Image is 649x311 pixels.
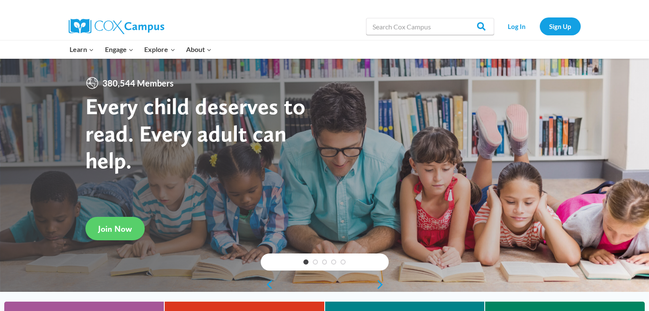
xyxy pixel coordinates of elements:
[69,19,164,34] img: Cox Campus
[261,276,389,293] div: content slider buttons
[376,279,389,290] a: next
[331,259,336,265] a: 4
[322,259,327,265] a: 3
[144,44,175,55] span: Explore
[498,17,535,35] a: Log In
[540,17,581,35] a: Sign Up
[186,44,212,55] span: About
[64,40,217,58] nav: Primary Navigation
[341,259,346,265] a: 5
[70,44,94,55] span: Learn
[85,217,145,240] a: Join Now
[303,259,308,265] a: 1
[498,17,581,35] nav: Secondary Navigation
[366,18,494,35] input: Search Cox Campus
[105,44,134,55] span: Engage
[313,259,318,265] a: 2
[99,76,177,90] span: 380,544 Members
[98,224,132,234] span: Join Now
[85,92,306,174] strong: Every child deserves to read. Every adult can help.
[261,279,274,290] a: previous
